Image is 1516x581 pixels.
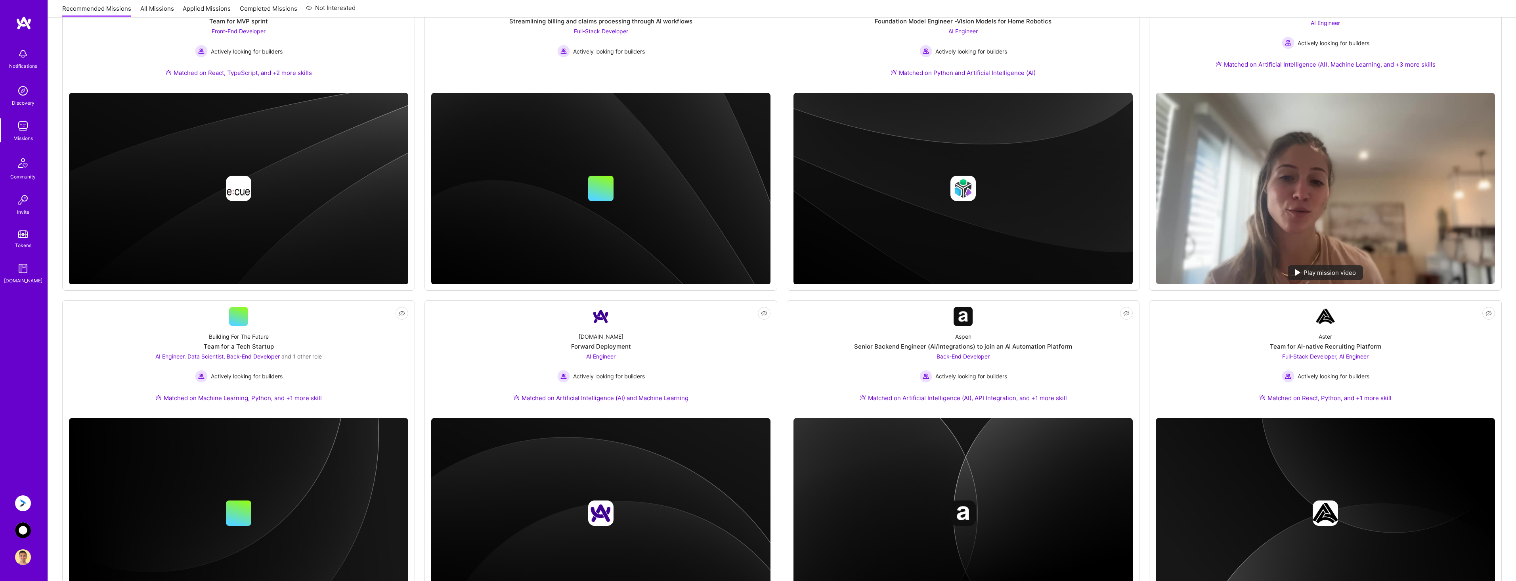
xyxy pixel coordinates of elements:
[948,28,978,35] span: AI Engineer
[1270,342,1381,351] div: Team for AI-native Recruiting Platform
[15,192,31,208] img: Invite
[9,62,37,70] div: Notifications
[1288,265,1363,280] div: Play mission video
[1319,332,1332,341] div: Aster
[155,353,280,360] span: AI Engineer, Data Scientist, Back-End Developer
[155,394,162,401] img: Ateam Purple Icon
[1282,353,1369,360] span: Full-Stack Developer, AI Engineer
[860,394,866,401] img: Ateam Purple Icon
[1259,394,1392,402] div: Matched on React, Python, and +1 more skill
[240,4,297,17] a: Completed Missions
[13,495,33,511] a: Anguleris: BIMsmart AI MVP
[588,500,614,526] img: Company logo
[1216,60,1436,69] div: Matched on Artificial Intelligence (AI), Machine Learning, and +3 more skills
[513,394,688,402] div: Matched on Artificial Intelligence (AI) and Machine Learning
[155,394,322,402] div: Matched on Machine Learning, Python, and +1 more skill
[15,46,31,62] img: bell
[12,99,34,107] div: Discovery
[1123,310,1130,316] i: icon EyeClosed
[891,69,1036,77] div: Matched on Python and Artificial Intelligence (AI)
[955,332,971,341] div: Aspen
[591,307,610,326] img: Company Logo
[431,307,770,412] a: Company Logo[DOMAIN_NAME]Forward DeploymentAI Engineer Actively looking for buildersActively look...
[399,310,405,316] i: icon EyeClosed
[16,16,32,30] img: logo
[15,522,31,538] img: AnyTeam: Team for AI-Powered Sales Platform
[935,372,1007,380] span: Actively looking for builders
[793,307,1133,412] a: Company LogoAspenSenior Backend Engineer (AI/Integrations) to join an AI Automation PlatformBack-...
[1316,307,1335,326] img: Company Logo
[165,69,172,75] img: Ateam Purple Icon
[69,307,408,412] a: Building For The FutureTeam for a Tech StartupAI Engineer, Data Scientist, Back-End Developer and...
[1298,39,1369,47] span: Actively looking for builders
[1295,269,1300,276] img: play
[18,230,28,238] img: tokens
[306,3,356,17] a: Not Interested
[17,208,29,216] div: Invite
[860,394,1067,402] div: Matched on Artificial Intelligence (AI), API Integration, and +1 more skill
[1298,372,1369,380] span: Actively looking for builders
[62,4,131,17] a: Recommended Missions
[211,47,283,56] span: Actively looking for builders
[935,47,1007,56] span: Actively looking for builders
[875,17,1051,25] div: Foundation Model Engineer -Vision Models for Home Robotics
[761,310,767,316] i: icon EyeClosed
[212,28,266,35] span: Front-End Developer
[920,45,932,58] img: Actively looking for builders
[1216,61,1222,67] img: Ateam Purple Icon
[4,276,42,285] div: [DOMAIN_NAME]
[140,4,174,17] a: All Missions
[1485,310,1492,316] i: icon EyeClosed
[195,370,208,383] img: Actively looking for builders
[1313,500,1338,526] img: Company logo
[1259,394,1266,401] img: Ateam Purple Icon
[573,47,645,56] span: Actively looking for builders
[15,261,31,276] img: guide book
[950,500,976,526] img: Company logo
[209,332,269,341] div: Building For The Future
[557,45,570,58] img: Actively looking for builders
[586,353,616,360] span: AI Engineer
[1282,370,1294,383] img: Actively looking for builders
[281,353,322,360] span: and 1 other role
[920,370,932,383] img: Actively looking for builders
[211,372,283,380] span: Actively looking for builders
[557,370,570,383] img: Actively looking for builders
[15,549,31,565] img: User Avatar
[1156,307,1495,412] a: Company LogoAsterTeam for AI-native Recruiting PlatformFull-Stack Developer, AI Engineer Actively...
[571,342,631,351] div: Forward Deployment
[1282,36,1294,49] img: Actively looking for builders
[793,93,1133,285] img: cover
[69,93,408,285] img: cover
[431,93,770,285] img: cover
[13,153,32,173] img: Community
[15,118,31,134] img: teamwork
[13,134,33,142] div: Missions
[209,17,268,25] div: Team for MVP sprint
[950,176,976,201] img: Company logo
[165,69,312,77] div: Matched on React, TypeScript, and +2 more skills
[204,342,274,351] div: Team for a Tech Startup
[509,17,692,25] div: Streamlining billing and claims processing through AI workflows
[15,495,31,511] img: Anguleris: BIMsmart AI MVP
[1311,19,1340,26] span: AI Engineer
[15,83,31,99] img: discovery
[183,4,231,17] a: Applied Missions
[15,241,31,249] div: Tokens
[513,394,520,401] img: Ateam Purple Icon
[226,176,251,201] img: Company logo
[13,549,33,565] a: User Avatar
[573,372,645,380] span: Actively looking for builders
[574,28,628,35] span: Full-Stack Developer
[937,353,990,360] span: Back-End Developer
[891,69,897,75] img: Ateam Purple Icon
[954,307,973,326] img: Company Logo
[854,342,1072,351] div: Senior Backend Engineer (AI/Integrations) to join an AI Automation Platform
[579,332,623,341] div: [DOMAIN_NAME]
[195,45,208,58] img: Actively looking for builders
[1156,93,1495,284] img: No Mission
[13,522,33,538] a: AnyTeam: Team for AI-Powered Sales Platform
[10,173,36,181] div: Community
